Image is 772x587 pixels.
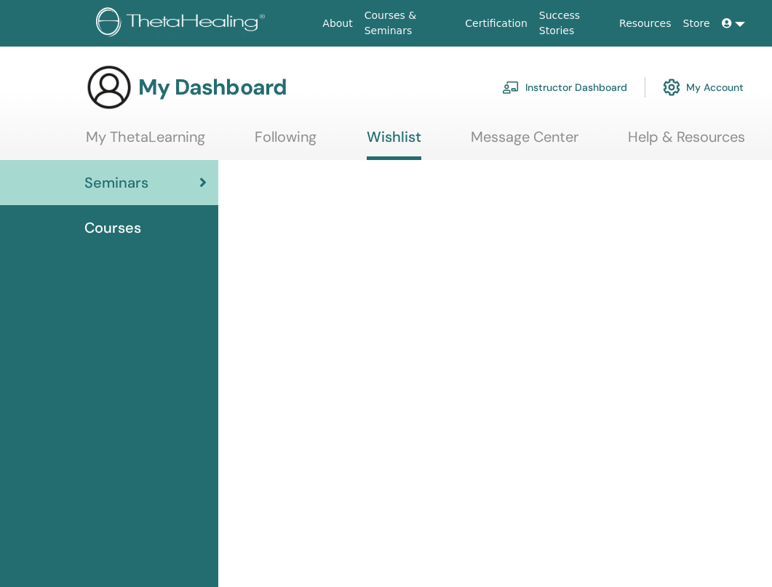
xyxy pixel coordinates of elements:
img: generic-user-icon.jpg [86,64,132,111]
a: Resources [613,10,677,37]
h3: My Dashboard [138,74,287,100]
a: Success Stories [533,2,613,44]
a: Following [255,128,317,156]
img: logo.png [96,7,270,40]
a: Store [677,10,716,37]
a: Wishlist [367,128,421,160]
a: Instructor Dashboard [502,71,627,103]
a: Help & Resources [628,128,745,156]
span: Seminars [84,172,148,193]
span: Courses [84,217,141,239]
a: My Account [663,71,744,103]
img: cog.svg [663,75,680,100]
a: About [317,10,358,37]
a: Certification [459,10,533,37]
a: Courses & Seminars [359,2,460,44]
a: Message Center [471,128,578,156]
a: My ThetaLearning [86,128,205,156]
img: chalkboard-teacher.svg [502,81,520,94]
